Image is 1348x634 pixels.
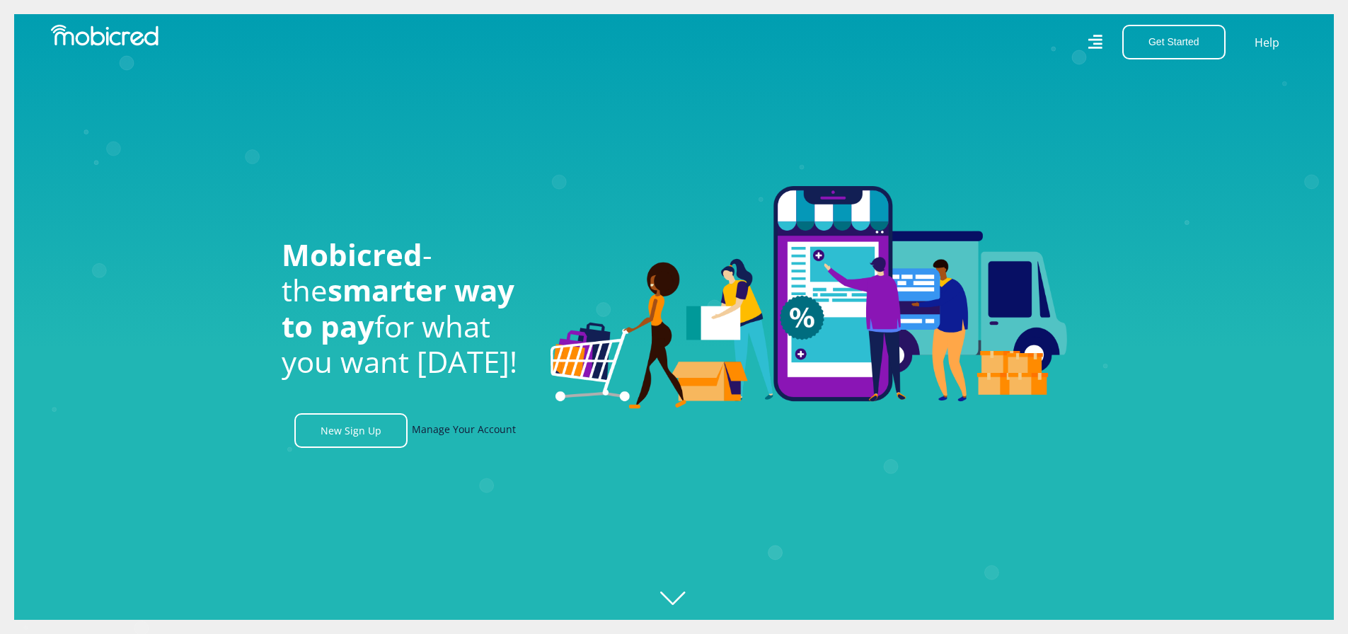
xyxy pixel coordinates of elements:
[1122,25,1226,59] button: Get Started
[282,234,422,275] span: Mobicred
[51,25,159,46] img: Mobicred
[551,186,1067,410] img: Welcome to Mobicred
[412,413,516,448] a: Manage Your Account
[282,237,529,380] h1: - the for what you want [DATE]!
[1254,33,1280,52] a: Help
[294,413,408,448] a: New Sign Up
[282,270,514,345] span: smarter way to pay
